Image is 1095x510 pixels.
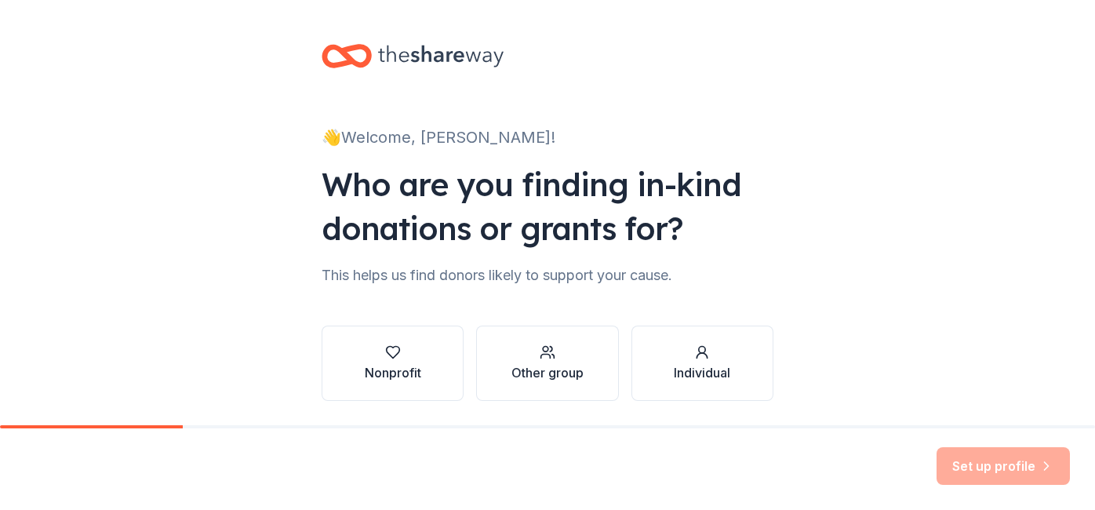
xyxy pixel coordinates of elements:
[365,363,421,382] div: Nonprofit
[322,326,464,401] button: Nonprofit
[476,326,618,401] button: Other group
[511,363,584,382] div: Other group
[631,326,773,401] button: Individual
[674,363,730,382] div: Individual
[322,125,773,150] div: 👋 Welcome, [PERSON_NAME]!
[322,162,773,250] div: Who are you finding in-kind donations or grants for?
[322,263,773,288] div: This helps us find donors likely to support your cause.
